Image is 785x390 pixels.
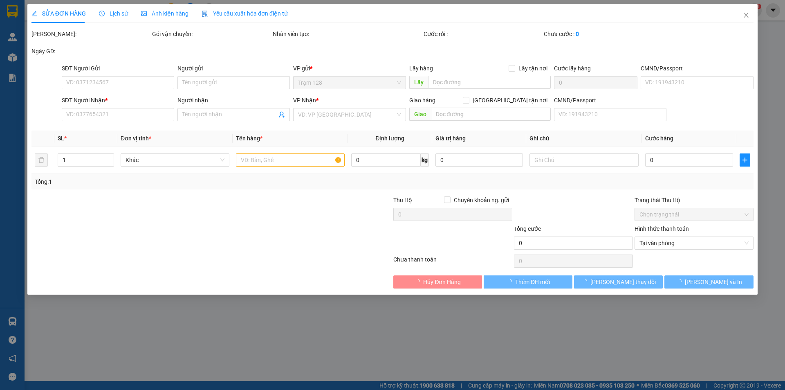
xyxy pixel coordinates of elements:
[99,10,128,17] span: Lịch sử
[641,64,753,73] div: CMND/Passport
[126,154,224,166] span: Khác
[64,7,119,17] div: Quận 10
[435,135,466,142] span: Giá trị hàng
[62,64,174,73] div: SĐT Người Gửi
[590,277,656,286] span: [PERSON_NAME] thay đổi
[31,47,150,56] div: Ngày GD:
[635,196,754,205] div: Trạng thái Thu Hộ
[7,7,58,17] div: Trạm 128
[7,58,119,78] div: Tên hàng: thùng thuốc ( : 1 )
[431,108,551,121] input: Dọc đường
[740,153,750,167] button: plus
[6,44,19,52] span: CR :
[202,11,208,17] img: icon
[7,8,20,16] span: Gửi:
[99,11,105,16] span: clock-circle
[484,275,572,289] button: Thêm ĐH mới
[409,65,433,72] span: Lấy hàng
[279,111,285,118] span: user-add
[62,96,174,105] div: SĐT Người Nhận
[424,277,461,286] span: Hủy Đơn Hàng
[7,17,58,27] div: toàn
[141,10,188,17] span: Ảnh kiện hàng
[554,65,591,72] label: Cước lấy hàng
[393,275,482,289] button: Hủy Đơn Hàng
[202,10,288,17] span: Yêu cầu xuất hóa đơn điện tử
[393,197,412,203] span: Thu Hộ
[376,135,405,142] span: Định lượng
[421,153,429,167] span: kg
[141,11,147,16] span: picture
[639,237,749,249] span: Tại văn phòng
[554,76,637,89] input: Cước lấy hàng
[743,12,749,18] span: close
[635,225,689,232] label: Hình thức thanh toán
[273,29,422,38] div: Nhân viên tạo:
[515,277,550,286] span: Thêm ĐH mới
[665,275,754,289] button: [PERSON_NAME] và In
[735,4,758,27] button: Close
[740,157,750,163] span: plus
[514,225,541,232] span: Tổng cước
[35,153,48,167] button: delete
[428,76,551,89] input: Dọc đường
[121,135,151,142] span: Đơn vị tính
[31,29,150,38] div: [PERSON_NAME]:
[298,77,401,89] span: Trạm 128
[685,277,742,286] span: [PERSON_NAME] và In
[64,17,119,27] div: oanh
[294,97,316,104] span: VP Nhận
[177,96,290,105] div: Người nhận
[469,96,551,105] span: [GEOGRAPHIC_DATA] tận nơi
[64,8,83,16] span: Nhận:
[294,64,406,73] div: VP gửi
[424,29,543,38] div: Cước rồi :
[639,208,749,221] span: Chọn trạng thái
[576,31,579,37] b: 0
[236,135,262,142] span: Tên hàng
[581,279,590,284] span: loading
[645,135,673,142] span: Cước hàng
[544,29,663,38] div: Chưa cước :
[58,135,64,142] span: SL
[527,131,642,147] th: Ghi chú
[530,153,639,167] input: Ghi Chú
[35,177,303,186] div: Tổng: 1
[409,76,428,89] span: Lấy
[409,97,435,104] span: Giao hàng
[6,43,59,53] div: 40.000
[31,11,37,16] span: edit
[415,279,424,284] span: loading
[177,64,290,73] div: Người gửi
[392,255,513,269] div: Chưa thanh toán
[506,279,515,284] span: loading
[409,108,431,121] span: Giao
[554,96,666,105] div: CMND/Passport
[451,196,512,205] span: Chuyển khoản ng. gửi
[574,275,663,289] button: [PERSON_NAME] thay đổi
[31,10,86,17] span: SỬA ĐƠN HÀNG
[515,64,551,73] span: Lấy tận nơi
[676,279,685,284] span: loading
[152,29,271,38] div: Gói vận chuyển:
[236,153,345,167] input: VD: Bàn, Ghế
